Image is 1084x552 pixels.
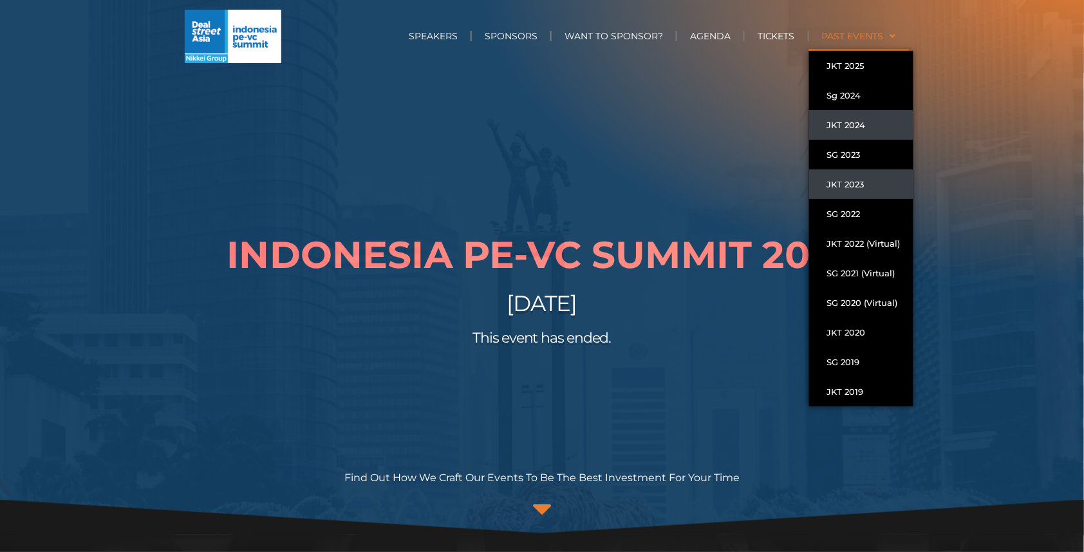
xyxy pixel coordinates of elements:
a: SG 2021 (Virtual) [809,258,913,288]
a: JKT 2020 [809,318,913,347]
h1: Indonesia PE-VC Summit 2024 [182,233,902,278]
h2: [DATE] [182,290,902,317]
p: find out how we Craft Our Events to be the best investment for your time [182,470,902,486]
a: SPONSORS [472,21,550,51]
a: PAST EVENTS [809,21,909,51]
a: WANT TO SPONSOR? [552,21,676,51]
a: TICKETS [745,21,808,51]
a: JKT 2023 [809,169,913,199]
a: AGENDA [677,21,743,51]
a: SPEAKERS [396,21,471,51]
a: JKT 2022 (Virtual) [809,229,913,258]
a: JKT 2025 [809,51,913,81]
a: JKT 2024 [809,110,913,140]
a: SG 2023 [809,140,913,169]
a: Sg 2024 [809,81,913,110]
a: SG 2019 [809,347,913,377]
a: JKT 2019 [809,377,913,406]
ul: PAST EVENTS [809,51,913,406]
img: Indonesia-PE-VC-Summit-Nikkei-500w [185,10,281,63]
a: SG 2022 [809,199,913,229]
h2: This event has ended. [182,330,902,347]
a: SG 2020 (Virtual) [809,288,913,318]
